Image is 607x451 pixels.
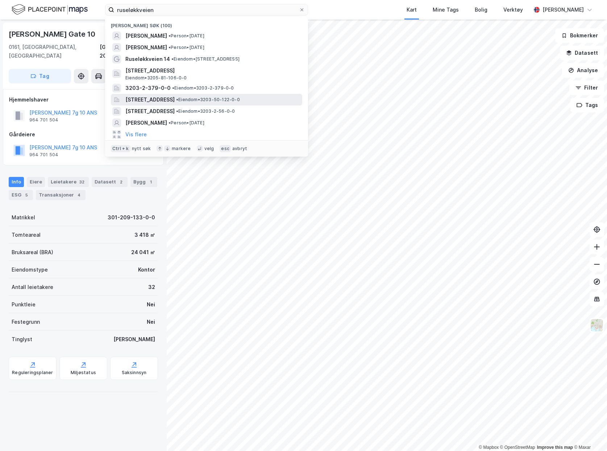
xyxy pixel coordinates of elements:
[71,370,96,376] div: Miljøstatus
[433,5,459,14] div: Mine Tags
[125,107,175,116] span: [STREET_ADDRESS]
[169,120,204,126] span: Person • [DATE]
[29,152,58,158] div: 964 701 504
[125,95,175,104] span: [STREET_ADDRESS]
[36,190,86,200] div: Transaksjoner
[542,5,584,14] div: [PERSON_NAME]
[475,5,487,14] div: Bolig
[569,80,604,95] button: Filter
[130,177,157,187] div: Bygg
[125,119,167,127] span: [PERSON_NAME]
[147,318,155,326] div: Nei
[147,178,154,186] div: 1
[169,45,171,50] span: •
[172,146,191,152] div: markere
[113,335,155,344] div: [PERSON_NAME]
[503,5,523,14] div: Verktøy
[12,370,53,376] div: Reguleringsplaner
[132,146,151,152] div: nytt søk
[12,3,88,16] img: logo.f888ab2527a4732fd821a326f86c7f29.svg
[9,95,158,104] div: Hjemmelshaver
[169,120,171,125] span: •
[125,75,187,81] span: Eiendom • 3205-81-106-0-0
[108,213,155,222] div: 301-209-133-0-0
[12,283,53,291] div: Antall leietakere
[111,145,130,152] div: Ctrl + k
[92,177,128,187] div: Datasett
[171,56,240,62] span: Eiendom • [STREET_ADDRESS]
[12,335,32,344] div: Tinglyst
[27,177,45,187] div: Eiere
[148,283,155,291] div: 32
[169,45,204,50] span: Person • [DATE]
[23,191,30,199] div: 5
[9,130,158,139] div: Gårdeiere
[12,318,40,326] div: Festegrunn
[172,85,174,91] span: •
[479,445,499,450] a: Mapbox
[169,33,204,39] span: Person • [DATE]
[114,4,299,15] input: Søk på adresse, matrikkel, gårdeiere, leietakere eller personer
[147,300,155,309] div: Nei
[48,177,89,187] div: Leietakere
[29,117,58,123] div: 964 701 504
[562,63,604,78] button: Analyse
[204,146,214,152] div: velg
[176,108,178,114] span: •
[12,231,41,239] div: Tomteareal
[172,85,234,91] span: Eiendom • 3203-2-379-0-0
[537,445,573,450] a: Improve this map
[9,69,71,83] button: Tag
[117,178,125,186] div: 2
[176,108,235,114] span: Eiendom • 3203-2-56-0-0
[571,416,607,451] div: Kontrollprogram for chat
[171,56,174,62] span: •
[125,66,299,75] span: [STREET_ADDRESS]
[105,17,308,30] div: [PERSON_NAME] søk (100)
[125,55,170,63] span: Ruseløkkveien 14
[100,43,158,60] div: [GEOGRAPHIC_DATA], 209/133
[500,445,535,450] a: OpenStreetMap
[138,265,155,274] div: Kontor
[78,178,86,186] div: 32
[9,190,33,200] div: ESG
[9,28,97,40] div: [PERSON_NAME] Gate 10
[12,248,53,257] div: Bruksareal (BRA)
[560,46,604,60] button: Datasett
[9,43,100,60] div: 0161, [GEOGRAPHIC_DATA], [GEOGRAPHIC_DATA]
[590,318,604,332] img: Z
[12,265,48,274] div: Eiendomstype
[75,191,83,199] div: 4
[176,97,240,103] span: Eiendom • 3203-50-122-0-0
[12,213,35,222] div: Matrikkel
[125,43,167,52] span: [PERSON_NAME]
[125,32,167,40] span: [PERSON_NAME]
[134,231,155,239] div: 3 418 ㎡
[169,33,171,38] span: •
[407,5,417,14] div: Kart
[9,177,24,187] div: Info
[570,98,604,112] button: Tags
[220,145,231,152] div: esc
[125,130,147,139] button: Vis flere
[12,300,36,309] div: Punktleie
[555,28,604,43] button: Bokmerker
[176,97,178,102] span: •
[571,416,607,451] iframe: Chat Widget
[122,370,147,376] div: Saksinnsyn
[125,84,171,92] span: 3203-2-379-0-0
[232,146,247,152] div: avbryt
[131,248,155,257] div: 24 041 ㎡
